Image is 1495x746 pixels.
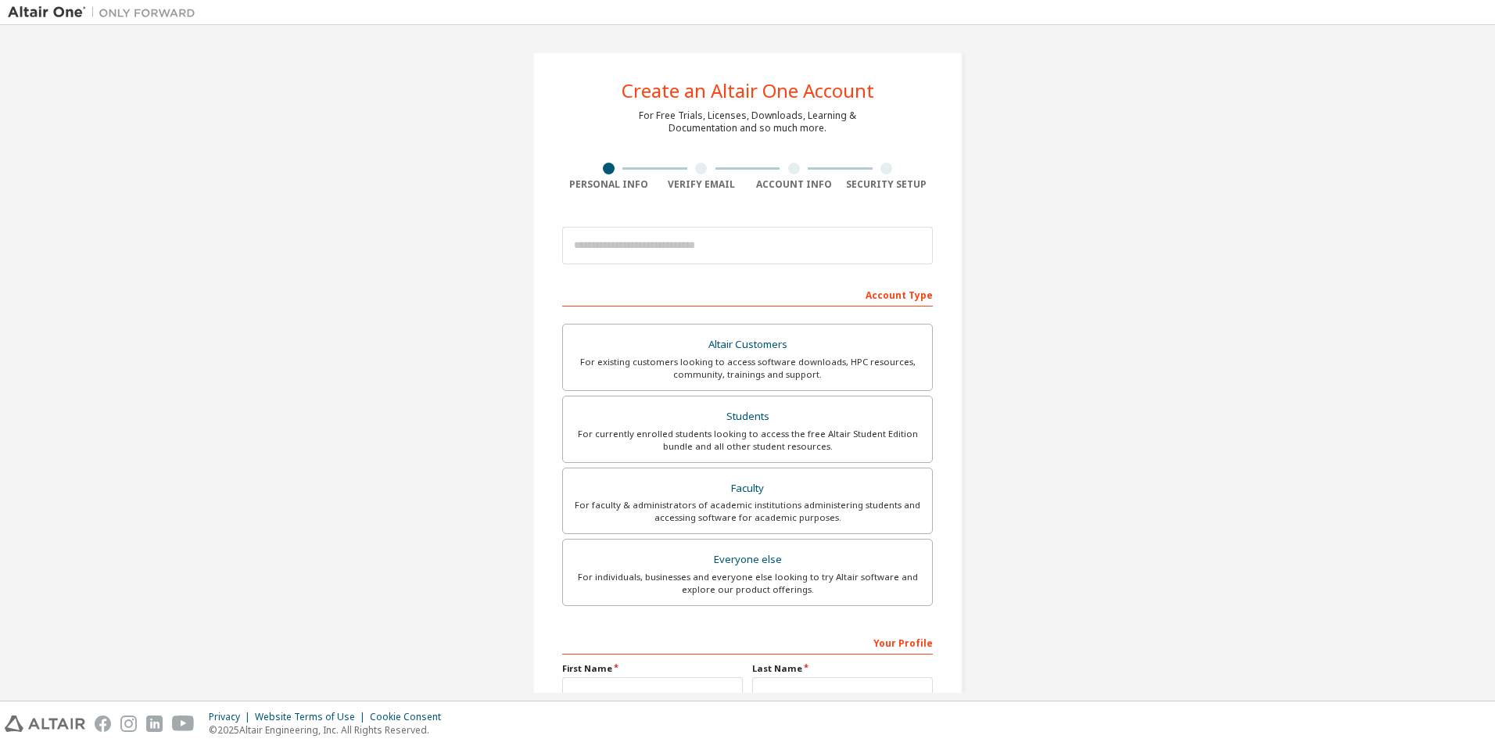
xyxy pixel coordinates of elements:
div: Cookie Consent [370,711,450,723]
div: For currently enrolled students looking to access the free Altair Student Edition bundle and all ... [572,428,923,453]
label: First Name [562,662,743,675]
div: Your Profile [562,629,933,655]
div: Personal Info [562,178,655,191]
img: altair_logo.svg [5,716,85,732]
div: Altair Customers [572,334,923,356]
div: Account Info [747,178,841,191]
div: Faculty [572,478,923,500]
div: Verify Email [655,178,748,191]
div: For individuals, businesses and everyone else looking to try Altair software and explore our prod... [572,571,923,596]
div: Create an Altair One Account [622,81,874,100]
img: Altair One [8,5,203,20]
div: Account Type [562,282,933,307]
div: Privacy [209,711,255,723]
div: Students [572,406,923,428]
div: For existing customers looking to access software downloads, HPC resources, community, trainings ... [572,356,923,381]
label: Last Name [752,662,933,675]
div: For faculty & administrators of academic institutions administering students and accessing softwa... [572,499,923,524]
img: instagram.svg [120,716,137,732]
div: Website Terms of Use [255,711,370,723]
img: facebook.svg [95,716,111,732]
div: Everyone else [572,549,923,571]
div: For Free Trials, Licenses, Downloads, Learning & Documentation and so much more. [639,109,856,134]
img: linkedin.svg [146,716,163,732]
img: youtube.svg [172,716,195,732]
div: Security Setup [841,178,934,191]
p: © 2025 Altair Engineering, Inc. All Rights Reserved. [209,723,450,737]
